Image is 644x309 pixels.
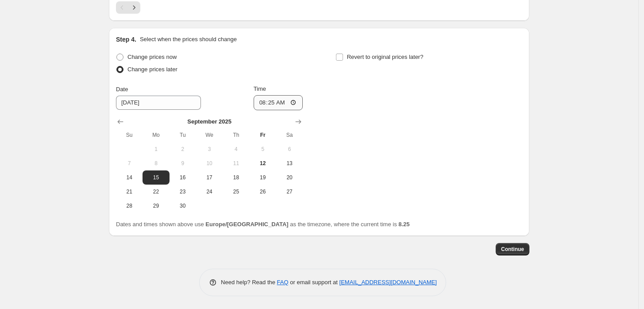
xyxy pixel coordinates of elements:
th: Thursday [223,128,249,142]
span: Fr [253,131,273,139]
span: 12 [253,160,273,167]
span: 28 [120,202,139,209]
button: Wednesday September 24 2025 [196,185,223,199]
button: Show next month, October 2025 [292,116,305,128]
p: Select when the prices should change [140,35,237,44]
span: or email support at [289,279,339,286]
span: 3 [200,146,219,153]
span: 24 [200,188,219,195]
h2: Step 4. [116,35,136,44]
span: 13 [280,160,299,167]
button: Continue [496,243,529,255]
span: 1 [146,146,166,153]
span: 25 [226,188,246,195]
button: Thursday September 18 2025 [223,170,249,185]
th: Friday [250,128,276,142]
span: 19 [253,174,273,181]
a: [EMAIL_ADDRESS][DOMAIN_NAME] [339,279,437,286]
button: Sunday September 28 2025 [116,199,143,213]
button: Sunday September 21 2025 [116,185,143,199]
span: 22 [146,188,166,195]
span: Su [120,131,139,139]
span: Mo [146,131,166,139]
span: 16 [173,174,193,181]
span: Change prices now [127,54,177,60]
button: Tuesday September 23 2025 [170,185,196,199]
span: Dates and times shown above use as the timezone, where the current time is [116,221,410,228]
span: 11 [226,160,246,167]
button: Friday September 5 2025 [250,142,276,156]
button: Monday September 1 2025 [143,142,169,156]
th: Tuesday [170,128,196,142]
span: Revert to original prices later? [347,54,424,60]
th: Wednesday [196,128,223,142]
button: Today Friday September 12 2025 [250,156,276,170]
span: 30 [173,202,193,209]
button: Thursday September 4 2025 [223,142,249,156]
span: Change prices later [127,66,177,73]
button: Sunday September 7 2025 [116,156,143,170]
button: Monday September 22 2025 [143,185,169,199]
span: We [200,131,219,139]
span: Time [254,85,266,92]
th: Saturday [276,128,303,142]
input: 12:00 [254,95,303,110]
button: Tuesday September 16 2025 [170,170,196,185]
span: 5 [253,146,273,153]
a: FAQ [277,279,289,286]
span: Th [226,131,246,139]
span: 18 [226,174,246,181]
button: Saturday September 27 2025 [276,185,303,199]
button: Monday September 8 2025 [143,156,169,170]
span: 2 [173,146,193,153]
span: 17 [200,174,219,181]
span: 15 [146,174,166,181]
button: Saturday September 6 2025 [276,142,303,156]
input: 9/12/2025 [116,96,201,110]
button: Sunday September 14 2025 [116,170,143,185]
b: Europe/[GEOGRAPHIC_DATA] [205,221,288,228]
span: 27 [280,188,299,195]
th: Sunday [116,128,143,142]
span: 26 [253,188,273,195]
span: Need help? Read the [221,279,277,286]
button: Wednesday September 3 2025 [196,142,223,156]
span: 10 [200,160,219,167]
span: 7 [120,160,139,167]
span: Continue [501,246,524,253]
span: Date [116,86,128,93]
button: Next [128,1,140,14]
nav: Pagination [116,1,140,14]
span: 29 [146,202,166,209]
span: 8 [146,160,166,167]
span: 20 [280,174,299,181]
button: Show previous month, August 2025 [114,116,127,128]
button: Monday September 15 2025 [143,170,169,185]
button: Friday September 26 2025 [250,185,276,199]
span: 4 [226,146,246,153]
button: Saturday September 20 2025 [276,170,303,185]
b: 8.25 [398,221,409,228]
button: Friday September 19 2025 [250,170,276,185]
span: 21 [120,188,139,195]
button: Saturday September 13 2025 [276,156,303,170]
span: Sa [280,131,299,139]
button: Wednesday September 17 2025 [196,170,223,185]
button: Tuesday September 30 2025 [170,199,196,213]
button: Thursday September 11 2025 [223,156,249,170]
span: 23 [173,188,193,195]
span: 9 [173,160,193,167]
th: Monday [143,128,169,142]
span: Tu [173,131,193,139]
span: 6 [280,146,299,153]
span: 14 [120,174,139,181]
button: Wednesday September 10 2025 [196,156,223,170]
button: Tuesday September 9 2025 [170,156,196,170]
button: Tuesday September 2 2025 [170,142,196,156]
button: Monday September 29 2025 [143,199,169,213]
button: Thursday September 25 2025 [223,185,249,199]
